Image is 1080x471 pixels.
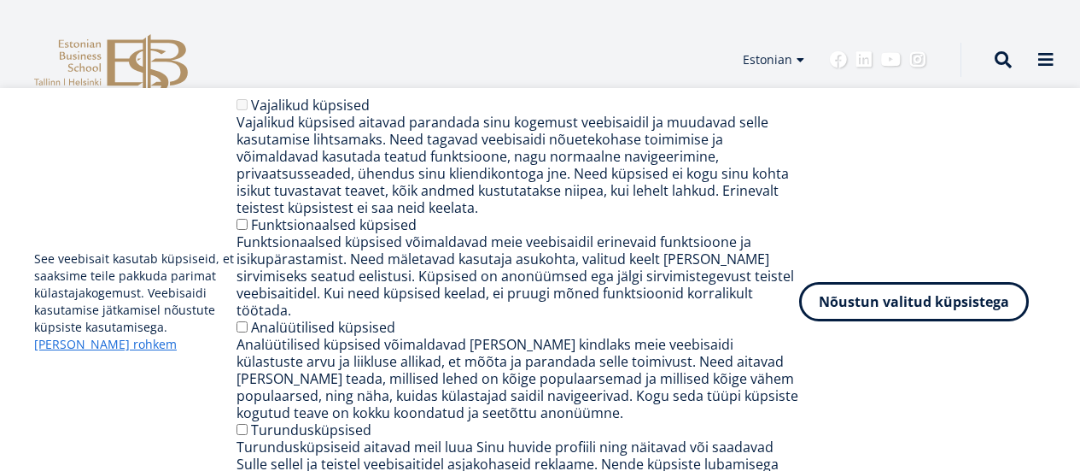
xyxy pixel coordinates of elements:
[251,96,370,115] label: Vajalikud küpsised
[236,233,799,319] div: Funktsionaalsed küpsised võimaldavad meie veebisaidil erinevaid funktsioone ja isikupärastamist. ...
[799,282,1029,321] button: Nõustun valitud küpsistega
[830,51,847,68] a: Facebook
[251,421,371,439] label: Turundusküpsised
[881,51,901,68] a: Youtube
[909,51,926,68] a: Instagram
[34,250,236,353] p: See veebisait kasutab küpsiseid, et saaksime teile pakkuda parimat külastajakogemust. Veebisaidi ...
[236,336,799,421] div: Analüütilised küpsised võimaldavad [PERSON_NAME] kindlaks meie veebisaidi külastuste arvu ja liik...
[34,336,177,353] a: [PERSON_NAME] rohkem
[251,215,417,234] label: Funktsionaalsed küpsised
[251,318,395,337] label: Analüütilised küpsised
[236,114,799,216] div: Vajalikud küpsised aitavad parandada sinu kogemust veebisaidil ja muudavad selle kasutamise lihts...
[855,51,873,68] a: Linkedin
